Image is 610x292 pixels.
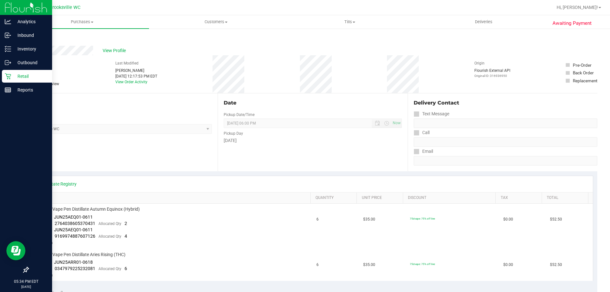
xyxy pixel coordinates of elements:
[363,262,375,268] span: $35.00
[224,137,402,144] div: [DATE]
[550,262,562,268] span: $52.50
[283,19,416,25] span: Tills
[3,279,49,284] p: 05:34 PM EDT
[15,15,149,29] a: Purchases
[5,46,11,52] inline-svg: Inventory
[125,266,127,271] span: 6
[283,15,417,29] a: Tills
[503,262,513,268] span: $0.00
[363,216,375,222] span: $35.00
[362,195,401,200] a: Unit Price
[5,73,11,79] inline-svg: Retail
[573,62,592,68] div: Pre-Order
[5,59,11,66] inline-svg: Outbound
[55,234,95,239] span: 9169974887607126
[11,31,49,39] p: Inbound
[417,15,551,29] a: Deliveries
[410,217,435,220] span: 75dvape: 75% off line
[414,128,430,137] label: Call
[115,80,147,84] a: View Order Activity
[316,216,319,222] span: 6
[11,72,49,80] p: Retail
[125,234,127,239] span: 4
[315,195,354,200] a: Quantity
[55,266,95,271] span: 0347979225232081
[6,241,25,260] iframe: Resource center
[54,260,93,265] span: JUN25ARR01-0618
[55,221,95,226] span: 2764038605370431
[316,262,319,268] span: 6
[37,206,140,212] span: FT 0.3g Vape Pen Distillate Autumn Equinox (Hybrid)
[28,99,212,107] div: Location
[552,20,592,27] span: Awaiting Payment
[11,59,49,66] p: Outbound
[115,60,139,66] label: Last Modified
[414,119,597,128] input: Format: (999) 999-9999
[11,18,49,25] p: Analytics
[501,195,539,200] a: Tax
[125,221,127,226] span: 2
[11,86,49,94] p: Reports
[466,19,501,25] span: Deliveries
[37,195,308,200] a: SKU
[474,73,510,78] p: Original ID: 316936950
[503,216,513,222] span: $0.00
[557,5,598,10] span: Hi, [PERSON_NAME]!
[5,18,11,25] inline-svg: Analytics
[5,87,11,93] inline-svg: Reports
[573,70,594,76] div: Back Order
[149,15,283,29] a: Customers
[5,32,11,38] inline-svg: Inbound
[414,109,449,119] label: Text Message
[98,267,121,271] span: Allocated Qty
[54,227,93,232] span: JUN25AEQ01-0611
[115,73,157,79] div: [DATE] 12:17:53 PM EDT
[103,47,128,54] span: View Profile
[414,99,597,107] div: Delivery Contact
[98,221,121,226] span: Allocated Qty
[15,19,149,25] span: Purchases
[3,284,49,289] p: [DATE]
[38,181,77,187] a: View State Registry
[224,99,402,107] div: Date
[224,112,254,118] label: Pickup Date/Time
[224,131,243,136] label: Pickup Day
[410,262,435,266] span: 75dvape: 75% off line
[37,252,125,258] span: FT 0.3g Vape Pen Distillate Aries Rising (THC)
[54,214,93,220] span: JUN25AEQ01-0611
[573,78,597,84] div: Replacement
[11,45,49,53] p: Inventory
[550,216,562,222] span: $52.50
[547,195,586,200] a: Total
[149,19,282,25] span: Customers
[474,60,485,66] label: Origin
[98,234,121,239] span: Allocated Qty
[414,147,433,156] label: Email
[408,195,493,200] a: Discount
[414,137,597,147] input: Format: (999) 999-9999
[115,68,157,73] div: [PERSON_NAME]
[50,5,80,10] span: Brooksville WC
[474,68,510,78] div: Flourish External API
